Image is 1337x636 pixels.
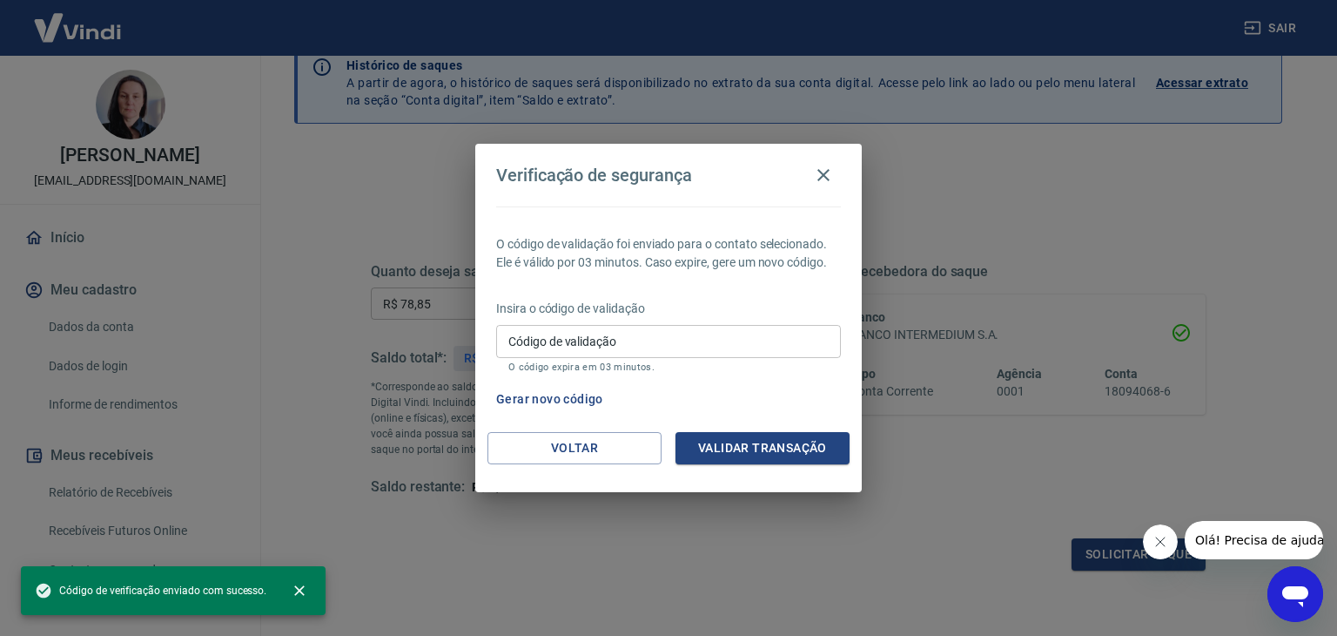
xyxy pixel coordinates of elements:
button: Gerar novo código [489,383,610,416]
iframe: Fechar mensagem [1143,524,1178,559]
span: Código de verificação enviado com sucesso. [35,582,266,599]
button: Voltar [487,432,662,464]
p: Insira o código de validação [496,300,841,318]
p: O código de validação foi enviado para o contato selecionado. Ele é válido por 03 minutos. Caso e... [496,235,841,272]
p: O código expira em 03 minutos. [508,362,829,373]
span: Olá! Precisa de ajuda? [10,12,146,26]
iframe: Mensagem da empresa [1185,521,1323,559]
h4: Verificação de segurança [496,165,692,186]
iframe: Botão para abrir a janela de mensagens [1267,566,1323,622]
button: Validar transação [675,432,850,464]
button: close [280,572,319,610]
